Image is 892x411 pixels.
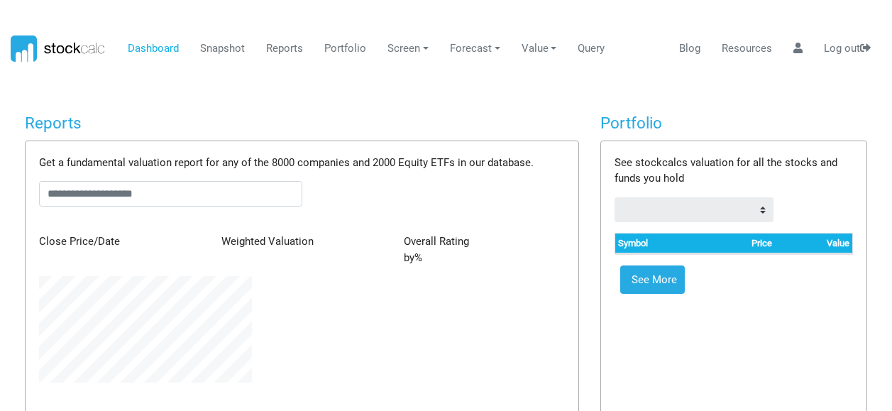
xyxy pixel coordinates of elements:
a: Resources [717,35,778,62]
th: Price [698,234,774,253]
span: Weighted Valuation [221,235,314,248]
h4: Portfolio [600,114,867,133]
a: Snapshot [195,35,250,62]
a: Screen [382,35,434,62]
a: Forecast [444,35,505,62]
a: Portfolio [319,35,372,62]
a: Dashboard [123,35,185,62]
p: Get a fundamental valuation report for any of the 8000 companies and 2000 Equity ETFs in our data... [39,155,566,171]
a: Blog [674,35,706,62]
span: Close Price/Date [39,235,120,248]
span: Overall Rating [404,235,469,248]
a: Reports [261,35,309,62]
th: Value [774,234,852,253]
th: Symbol [615,234,698,253]
h4: Reports [25,114,579,133]
a: See More [620,265,685,294]
a: Log out [819,35,876,62]
a: Query [573,35,610,62]
div: by % [393,234,576,265]
a: Value [516,35,562,62]
p: See stockcalcs valuation for all the stocks and funds you hold [615,155,853,187]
